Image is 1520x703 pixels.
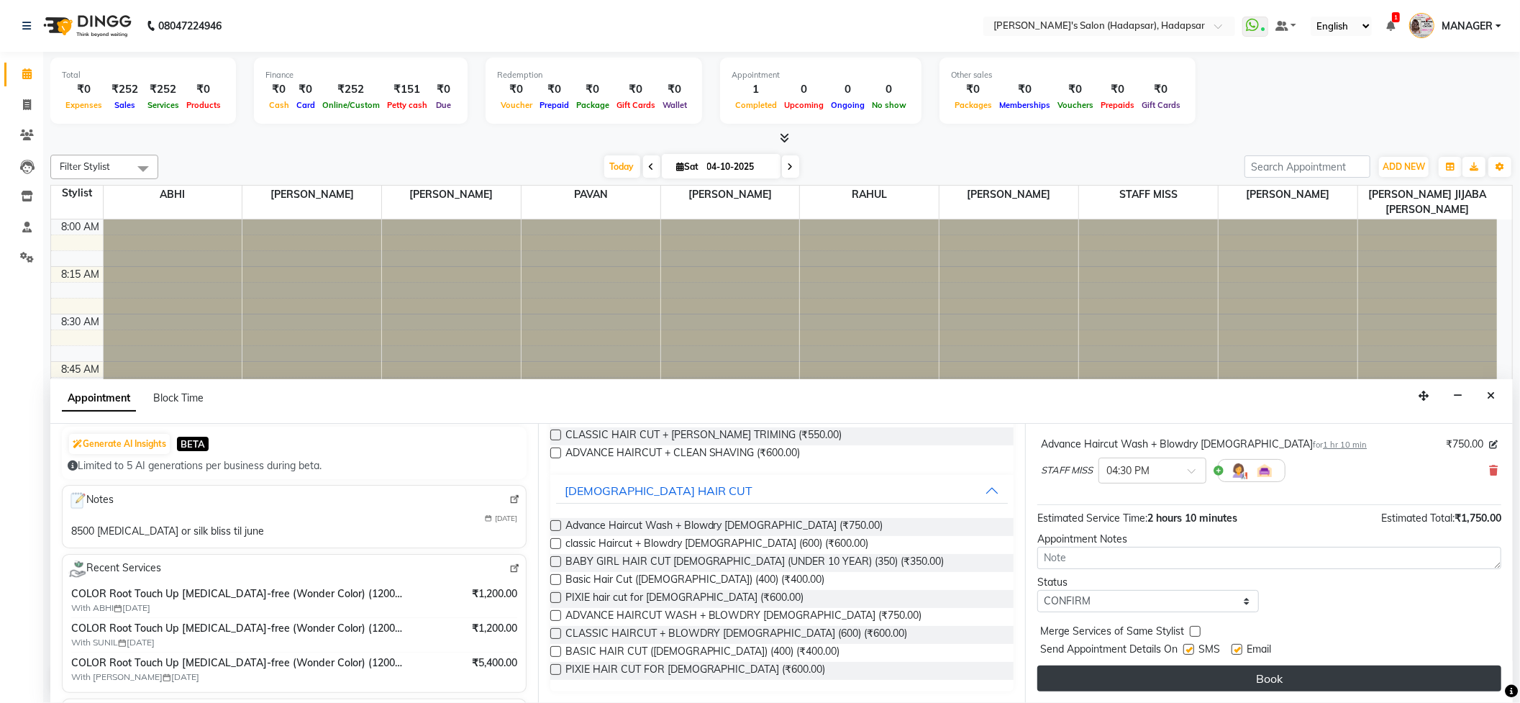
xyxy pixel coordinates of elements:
[951,69,1184,81] div: Other sales
[111,100,139,110] span: Sales
[71,636,251,649] span: With SUNIL [DATE]
[144,100,183,110] span: Services
[1381,512,1455,525] span: Estimated Total:
[565,626,908,644] span: CLASSIC HAIRCUT + BLOWDRY [DEMOGRAPHIC_DATA] (600) (₹600.00)
[382,186,521,204] span: [PERSON_NAME]
[1446,437,1483,452] span: ₹750.00
[71,671,251,684] span: With [PERSON_NAME] [DATE]
[565,518,883,536] span: Advance Haircut Wash + Blowdry [DEMOGRAPHIC_DATA] (₹750.00)
[265,100,293,110] span: Cash
[383,81,431,98] div: ₹151
[1079,186,1218,204] span: STAFF MISS
[1379,157,1429,177] button: ADD NEW
[71,524,264,539] div: 8500 [MEDICAL_DATA] or silk bliss til june
[68,561,161,578] span: Recent Services
[565,445,801,463] span: ADVANCE HAIRCUT + CLEAN SHAVING (₹600.00)
[432,100,455,110] span: Due
[781,100,827,110] span: Upcoming
[732,100,781,110] span: Completed
[1040,624,1184,642] span: Merge Services of Same Stylist
[604,155,640,178] span: Today
[613,100,659,110] span: Gift Cards
[573,81,613,98] div: ₹0
[1037,666,1501,691] button: Book
[183,81,224,98] div: ₹0
[71,621,406,636] span: COLOR Root Touch Up [MEDICAL_DATA]-free (Wonder Color) (1200) (₹1200)
[565,482,752,499] div: [DEMOGRAPHIC_DATA] HAIR CUT
[59,362,103,377] div: 8:45 AM
[472,586,517,602] span: ₹1,200.00
[565,662,826,680] span: PIXIE HAIR CUT FOR [DEMOGRAPHIC_DATA] (₹600.00)
[62,386,136,412] span: Appointment
[732,81,781,98] div: 1
[51,186,103,201] div: Stylist
[319,81,383,98] div: ₹252
[495,513,517,524] span: [DATE]
[265,69,456,81] div: Finance
[613,81,659,98] div: ₹0
[265,81,293,98] div: ₹0
[565,590,804,608] span: PIXIE hair cut for [DEMOGRAPHIC_DATA] (₹600.00)
[565,644,840,662] span: BASIC HAIR CUT ([DEMOGRAPHIC_DATA]) (400) (₹400.00)
[71,656,406,671] span: COLOR Root Touch Up [MEDICAL_DATA]-free (Wonder Color) (1200) (₹1200),Hair Wash Regular Shoulder ...
[659,100,691,110] span: Wallet
[1054,81,1097,98] div: ₹0
[1219,186,1357,204] span: [PERSON_NAME]
[59,314,103,330] div: 8:30 AM
[1147,512,1237,525] span: 2 hours 10 minutes
[565,608,922,626] span: ADVANCE HAIRCUT WASH + BLOWDRY [DEMOGRAPHIC_DATA] (₹750.00)
[1198,642,1220,660] span: SMS
[827,100,868,110] span: Ongoing
[1247,642,1271,660] span: Email
[1138,81,1184,98] div: ₹0
[868,100,910,110] span: No show
[62,69,224,81] div: Total
[1489,440,1498,449] i: Edit price
[71,602,251,614] span: With ABHI [DATE]
[1256,462,1273,479] img: Interior.png
[536,81,573,98] div: ₹0
[60,160,110,172] span: Filter Stylist
[1409,13,1434,38] img: MANAGER
[565,572,825,590] span: Basic Hair Cut ([DEMOGRAPHIC_DATA]) (400) (₹400.00)
[565,427,842,445] span: CLASSIC HAIR CUT + [PERSON_NAME] TRIMING (₹550.00)
[951,81,996,98] div: ₹0
[106,81,144,98] div: ₹252
[522,186,660,204] span: PAVAN
[1041,437,1367,452] div: Advance Haircut Wash + Blowdry [DEMOGRAPHIC_DATA]
[1323,440,1367,450] span: 1 hr 10 min
[1358,186,1497,219] span: [PERSON_NAME] JIJABA [PERSON_NAME]
[951,100,996,110] span: Packages
[497,81,536,98] div: ₹0
[158,6,222,46] b: 08047224946
[1386,19,1395,32] a: 1
[565,536,869,554] span: classic Haircut + Blowdry [DEMOGRAPHIC_DATA] (600) (₹600.00)
[573,100,613,110] span: Package
[1097,81,1138,98] div: ₹0
[319,100,383,110] span: Online/Custom
[781,81,827,98] div: 0
[431,81,456,98] div: ₹0
[996,100,1054,110] span: Memberships
[59,267,103,282] div: 8:15 AM
[59,219,103,235] div: 8:00 AM
[1313,440,1367,450] small: for
[1097,100,1138,110] span: Prepaids
[37,6,135,46] img: logo
[827,81,868,98] div: 0
[144,81,183,98] div: ₹252
[293,100,319,110] span: Card
[1383,161,1425,172] span: ADD NEW
[565,554,945,572] span: BABY GIRL HAIR CUT [DEMOGRAPHIC_DATA] (UNDER 10 YEAR) (350) (₹350.00)
[996,81,1054,98] div: ₹0
[69,434,170,454] button: Generate AI Insights
[661,186,800,204] span: [PERSON_NAME]
[1054,100,1097,110] span: Vouchers
[659,81,691,98] div: ₹0
[1040,642,1178,660] span: Send Appointment Details On
[71,586,406,602] span: COLOR Root Touch Up [MEDICAL_DATA]-free (Wonder Color) (1200) (₹1200)
[703,156,775,178] input: 2025-10-04
[177,437,209,450] span: BETA
[1037,512,1147,525] span: Estimated Service Time:
[1442,19,1493,34] span: MANAGER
